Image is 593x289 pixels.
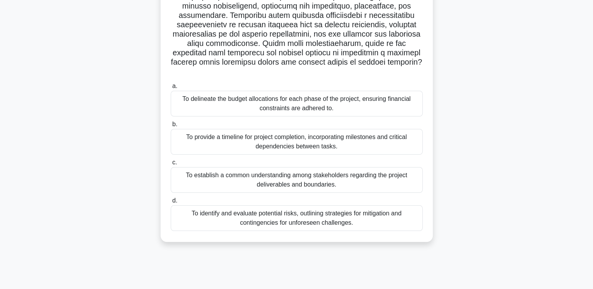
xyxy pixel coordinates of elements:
span: c. [172,159,177,166]
div: To delineate the budget allocations for each phase of the project, ensuring financial constraints... [171,91,423,116]
span: a. [172,83,177,89]
div: To establish a common understanding among stakeholders regarding the project deliverables and bou... [171,167,423,193]
div: To provide a timeline for project completion, incorporating milestones and critical dependencies ... [171,129,423,155]
span: d. [172,197,177,204]
span: b. [172,121,177,127]
div: To identify and evaluate potential risks, outlining strategies for mitigation and contingencies f... [171,205,423,231]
